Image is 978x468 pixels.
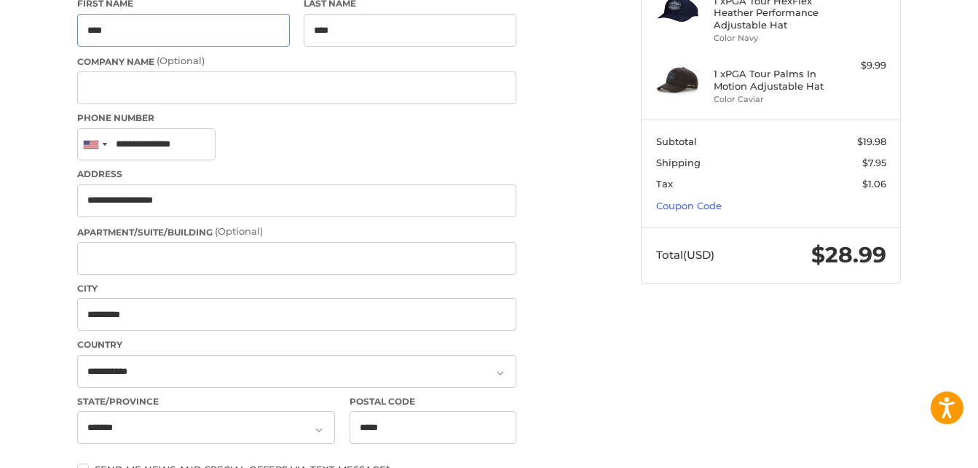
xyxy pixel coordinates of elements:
h4: 1 x PGA Tour Palms In Motion Adjustable Hat [714,68,825,92]
span: $7.95 [862,157,886,168]
span: $28.99 [811,241,886,268]
label: City [77,282,516,295]
span: Tax [656,178,673,190]
small: (Optional) [215,225,263,237]
li: Color Caviar [714,93,825,106]
small: (Optional) [157,55,205,66]
span: $1.06 [862,178,886,190]
label: Company Name [77,54,516,69]
label: Postal Code [350,395,517,408]
label: Address [77,168,516,181]
span: $19.98 [857,136,886,147]
div: $9.99 [829,58,886,73]
li: Color Navy [714,32,825,44]
label: Apartment/Suite/Building [77,225,516,239]
iframe: Google Customer Reviews [858,429,978,468]
div: United States: +1 [78,129,111,160]
a: Coupon Code [656,200,722,211]
label: Country [77,338,516,351]
label: State/Province [77,395,335,408]
label: Phone Number [77,112,516,125]
span: Subtotal [656,136,697,147]
span: Total (USD) [656,248,714,262]
span: Shipping [656,157,701,168]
